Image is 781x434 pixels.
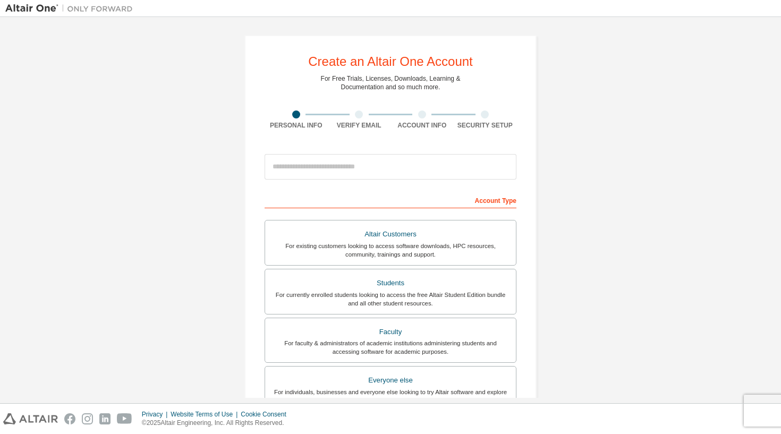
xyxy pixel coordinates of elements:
[271,227,510,242] div: Altair Customers
[328,121,391,130] div: Verify Email
[390,121,454,130] div: Account Info
[271,339,510,356] div: For faculty & administrators of academic institutions administering students and accessing softwa...
[171,410,241,419] div: Website Terms of Use
[271,388,510,405] div: For individuals, businesses and everyone else looking to try Altair software and explore our prod...
[271,291,510,308] div: For currently enrolled students looking to access the free Altair Student Edition bundle and all ...
[271,242,510,259] div: For existing customers looking to access software downloads, HPC resources, community, trainings ...
[265,121,328,130] div: Personal Info
[271,276,510,291] div: Students
[265,191,516,208] div: Account Type
[454,121,517,130] div: Security Setup
[3,413,58,424] img: altair_logo.svg
[142,410,171,419] div: Privacy
[321,74,461,91] div: For Free Trials, Licenses, Downloads, Learning & Documentation and so much more.
[64,413,75,424] img: facebook.svg
[271,325,510,339] div: Faculty
[241,410,292,419] div: Cookie Consent
[271,373,510,388] div: Everyone else
[308,55,473,68] div: Create an Altair One Account
[142,419,293,428] p: © 2025 Altair Engineering, Inc. All Rights Reserved.
[117,413,132,424] img: youtube.svg
[99,413,111,424] img: linkedin.svg
[82,413,93,424] img: instagram.svg
[5,3,138,14] img: Altair One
